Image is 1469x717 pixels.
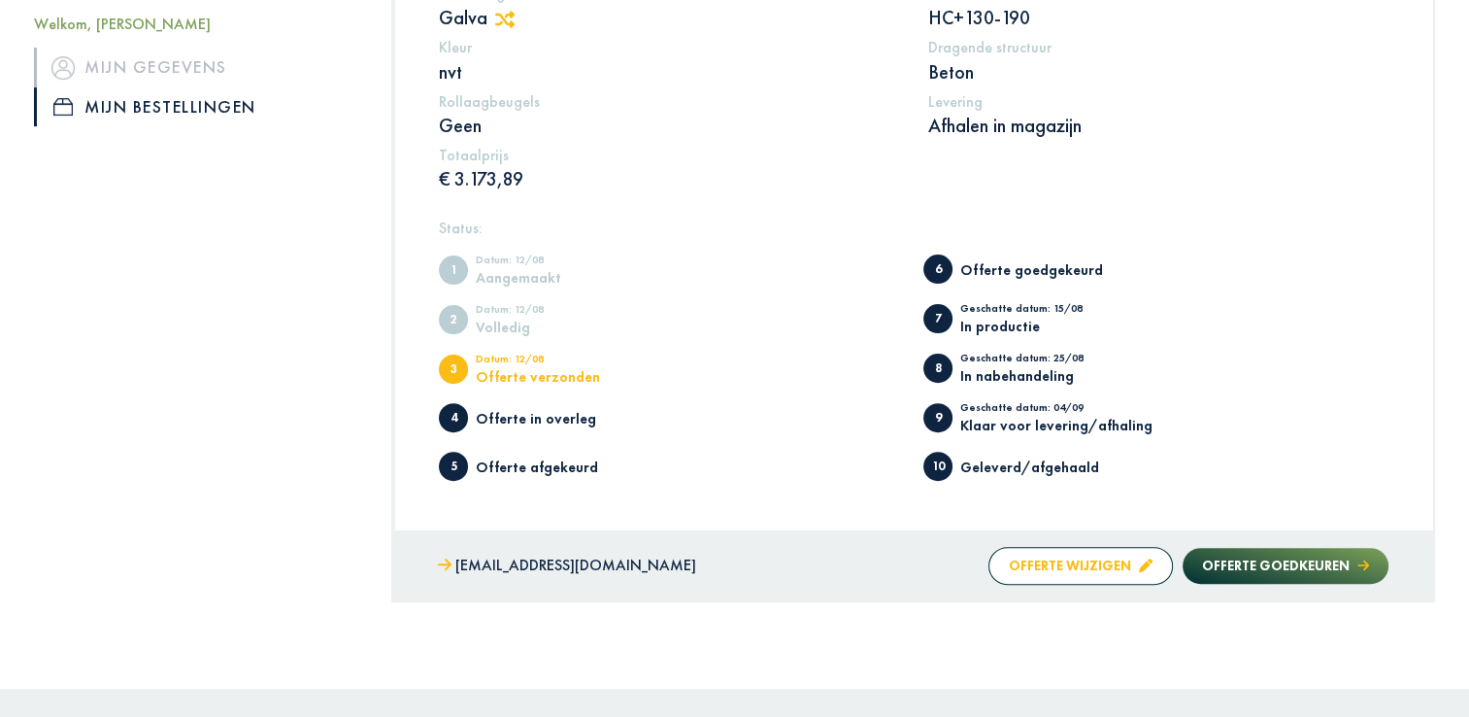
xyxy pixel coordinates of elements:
[928,92,1388,111] h5: Levering
[923,255,952,284] span: Offerte goedgekeurd
[34,15,362,33] h5: Welkom, [PERSON_NAME]
[438,552,696,580] a: [EMAIL_ADDRESS][DOMAIN_NAME]
[923,403,952,432] span: Klaar voor levering/afhaling
[439,256,468,285] span: Aangemaakt
[960,402,1152,418] div: Geschatte datum: 04/09
[439,403,468,432] span: Offerte in overleg
[51,55,75,79] img: icon
[476,255,636,270] div: Datum: 12/08
[960,262,1120,277] div: Offerte goedgekeurd
[439,92,899,111] h5: Rollaagbeugels
[928,113,1388,138] p: Afhalen in magazijn
[439,146,899,164] h5: Totaalprijs
[34,48,362,86] a: iconMijn gegevens
[923,354,952,383] span: In nabehandeling
[928,5,1388,30] p: HC+130-190
[960,303,1120,319] div: Geschatte datum: 15/08
[476,369,636,384] div: Offerte verzonden
[439,219,1388,237] h5: Status:
[439,305,468,334] span: Volledig
[439,113,899,138] p: Geen
[1183,548,1388,584] button: Offerte goedkeuren
[960,418,1152,432] div: Klaar voor levering/afhaling
[960,368,1120,383] div: In nabehandeling
[928,59,1388,85] p: Beton
[928,38,1388,56] h5: Dragende structuur
[439,59,899,85] p: nvt
[34,87,362,126] a: iconMijn bestellingen
[960,460,1120,474] div: Geleverd/afgehaald
[476,354,636,369] div: Datum: 12/08
[439,38,899,56] h5: Kleur
[960,353,1120,368] div: Geschatte datum: 25/08
[923,452,952,481] span: Geleverd/afgehaald
[988,547,1173,585] button: Offerte wijzigen
[960,319,1120,333] div: In productie
[476,460,636,474] div: Offerte afgekeurd
[53,98,73,116] img: icon
[439,5,899,30] p: Galva
[476,304,636,320] div: Datum: 12/08
[476,320,636,334] div: Volledig
[439,452,468,481] span: Offerte afgekeurd
[439,166,899,191] p: € 3.173,89
[476,411,636,426] div: Offerte in overleg
[923,304,952,333] span: In productie
[439,355,468,384] span: Offerte verzonden
[476,270,636,285] div: Aangemaakt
